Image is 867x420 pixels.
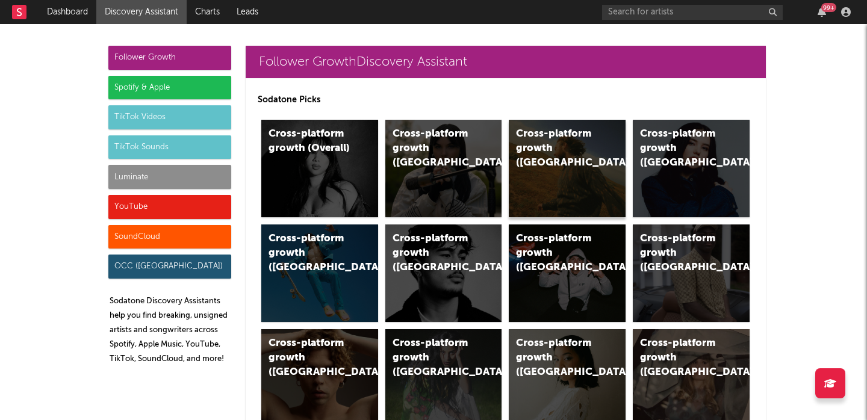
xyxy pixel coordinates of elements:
div: Cross-platform growth ([GEOGRAPHIC_DATA]) [640,232,722,275]
div: Cross-platform growth ([GEOGRAPHIC_DATA]) [393,336,474,380]
div: Cross-platform growth ([GEOGRAPHIC_DATA]) [393,232,474,275]
div: 99 + [821,3,836,12]
input: Search for artists [602,5,783,20]
div: Cross-platform growth ([GEOGRAPHIC_DATA]) [269,232,350,275]
a: Cross-platform growth ([GEOGRAPHIC_DATA]) [385,224,502,322]
div: Cross-platform growth ([GEOGRAPHIC_DATA]) [640,127,722,170]
div: Cross-platform growth (Overall) [269,127,350,156]
div: Cross-platform growth ([GEOGRAPHIC_DATA]) [393,127,474,170]
div: Cross-platform growth ([GEOGRAPHIC_DATA]) [269,336,350,380]
div: YouTube [108,195,231,219]
div: Cross-platform growth ([GEOGRAPHIC_DATA]) [516,336,598,380]
a: Cross-platform growth ([GEOGRAPHIC_DATA]) [385,120,502,217]
a: Cross-platform growth ([GEOGRAPHIC_DATA]/GSA) [509,224,626,322]
div: Luminate [108,165,231,189]
div: Cross-platform growth ([GEOGRAPHIC_DATA]) [640,336,722,380]
a: Cross-platform growth (Overall) [261,120,378,217]
p: Sodatone Discovery Assistants help you find breaking, unsigned artists and songwriters across Spo... [110,294,231,366]
div: Follower Growth [108,46,231,70]
p: Sodatone Picks [258,93,754,107]
div: Cross-platform growth ([GEOGRAPHIC_DATA]) [516,127,598,170]
div: TikTok Videos [108,105,231,129]
div: OCC ([GEOGRAPHIC_DATA]) [108,255,231,279]
a: Cross-platform growth ([GEOGRAPHIC_DATA]) [633,224,750,322]
a: Follower GrowthDiscovery Assistant [246,46,766,78]
button: 99+ [818,7,826,17]
div: TikTok Sounds [108,135,231,159]
a: Cross-platform growth ([GEOGRAPHIC_DATA]) [509,120,626,217]
div: SoundCloud [108,225,231,249]
a: Cross-platform growth ([GEOGRAPHIC_DATA]) [633,120,750,217]
div: Cross-platform growth ([GEOGRAPHIC_DATA]/GSA) [516,232,598,275]
a: Cross-platform growth ([GEOGRAPHIC_DATA]) [261,224,378,322]
div: Spotify & Apple [108,76,231,100]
